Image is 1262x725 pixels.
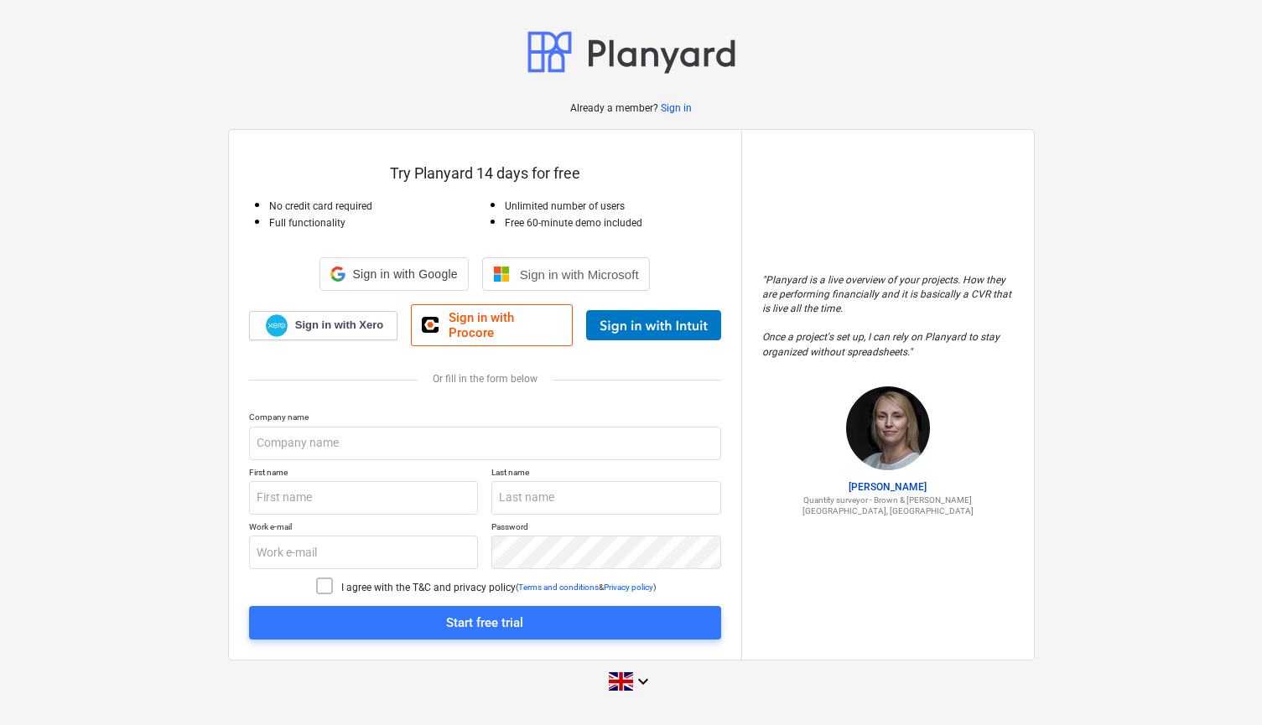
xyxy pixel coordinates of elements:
p: Try Planyard 14 days for free [249,163,721,184]
span: Sign in with Procore [449,310,562,340]
a: Sign in with Xero [249,311,398,340]
p: Password [491,521,721,536]
img: Microsoft logo [493,266,510,282]
div: Or fill in the form below [249,373,721,385]
p: ( & ) [516,582,656,593]
input: First name [249,481,479,515]
p: I agree with the T&C and privacy policy [341,581,516,595]
img: Claire Hill [846,386,930,470]
p: Full functionality [269,216,486,230]
button: Start free trial [249,606,721,640]
p: Company name [249,412,721,426]
input: Last name [491,481,721,515]
span: Sign in with Xero [295,318,383,333]
div: Sign in with Google [319,257,468,291]
i: keyboard_arrow_down [633,671,653,691]
a: Sign in with Procore [411,304,572,346]
p: First name [249,467,479,481]
div: Start free trial [446,612,523,634]
span: Sign in with Google [352,267,457,281]
p: [GEOGRAPHIC_DATA], [GEOGRAPHIC_DATA] [762,505,1014,516]
p: [PERSON_NAME] [762,480,1014,495]
p: Work e-mail [249,521,479,536]
p: Last name [491,467,721,481]
p: Already a member? [570,101,661,116]
p: No credit card required [269,199,486,214]
p: Quantity surveyor - Brown & [PERSON_NAME] [762,495,1014,505]
span: Sign in with Microsoft [520,267,639,282]
input: Work e-mail [249,536,479,569]
img: Xero logo [266,314,288,337]
a: Sign in [661,101,692,116]
input: Company name [249,427,721,460]
p: " Planyard is a live overview of your projects. How they are performing financially and it is bas... [762,273,1014,360]
p: Unlimited number of users [505,199,721,214]
a: Terms and conditions [518,583,599,592]
a: Privacy policy [604,583,653,592]
p: Free 60-minute demo included [505,216,721,230]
